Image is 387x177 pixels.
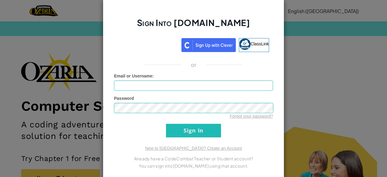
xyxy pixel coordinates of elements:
a: Forgot your password? [230,114,273,119]
img: clever_sso_button@2x.png [181,38,236,52]
span: Email or Username [114,74,152,78]
h2: Sign Into [DOMAIN_NAME] [114,17,273,34]
p: You can sign into [DOMAIN_NAME] using that account. [114,162,273,169]
img: classlink-logo-small.png [239,38,251,50]
label: : [114,73,154,79]
p: or [191,61,197,68]
span: Password [114,96,134,101]
iframe: Sign in with Google Button [115,38,181,51]
input: Sign In [166,124,221,137]
span: ClassLink [251,41,269,46]
p: Already have a CodeCombat Teacher or Student account? [114,155,273,162]
a: New to [GEOGRAPHIC_DATA]? Create an Account [145,146,242,151]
